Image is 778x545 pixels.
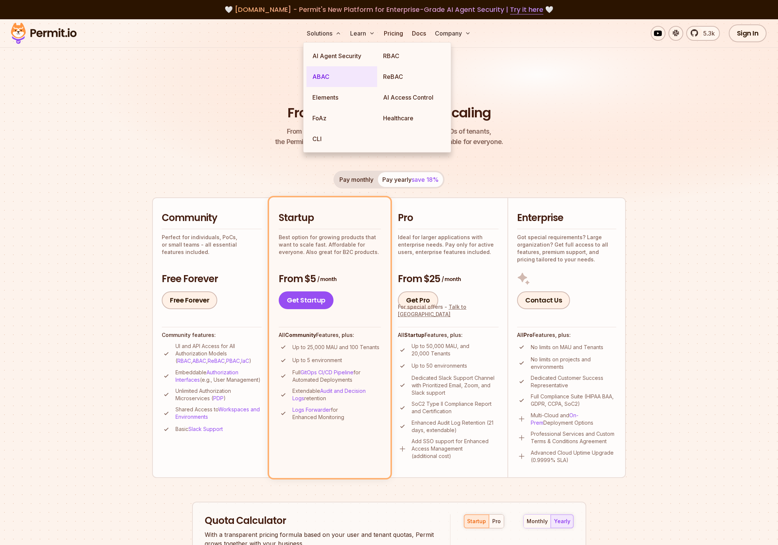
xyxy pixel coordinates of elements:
[729,24,767,42] a: Sign In
[226,358,240,364] a: PBAC
[531,356,616,371] p: No limits on projects and environments
[175,369,262,384] p: Embeddable (e.g., User Management)
[412,438,499,460] p: Add SSO support for Enhanced Access Management (additional cost)
[398,234,499,256] p: Ideal for larger applications with enterprise needs. Pay only for active users, enterprise featur...
[335,172,378,187] button: Pay monthly
[162,331,262,339] h4: Community features:
[412,362,467,370] p: Up to 50 environments
[285,332,316,338] strong: Community
[241,358,249,364] a: IaC
[306,46,377,66] a: AI Agent Security
[523,332,533,338] strong: Pro
[175,342,262,365] p: UI and API Access for All Authorization Models ( , , , , )
[235,5,543,14] span: [DOMAIN_NAME] - Permit's New Platform for Enterprise-Grade AI Agent Security |
[292,387,381,402] p: Extendable retention
[162,291,217,309] a: Free Forever
[279,291,333,309] a: Get Startup
[517,291,570,309] a: Contact Us
[531,374,616,389] p: Dedicated Customer Success Representative
[432,26,474,41] button: Company
[275,126,503,137] span: From a startup with 100 users to an enterprise with 1000s of tenants,
[517,234,616,263] p: Got special requirements? Large organization? Get full access to all features, premium support, a...
[7,21,80,46] img: Permit logo
[292,406,381,421] p: for Enhanced Monitoring
[279,234,381,256] p: Best option for growing products that want to scale fast. Affordable for everyone. Also great for...
[510,5,543,14] a: Try it here
[292,344,379,351] p: Up to 25,000 MAU and 100 Tenants
[531,412,616,427] p: Multi-Cloud and Deployment Options
[288,104,491,122] h1: From Free to Predictable Scaling
[175,369,238,383] a: Authorization Interfaces
[275,126,503,147] p: the Permit pricing model is simple, transparent, and affordable for everyone.
[531,430,616,445] p: Professional Services and Custom Terms & Conditions Agreement
[306,108,377,128] a: FoAz
[304,26,344,41] button: Solutions
[279,211,381,225] h2: Startup
[412,419,499,434] p: Enhanced Audit Log Retention (21 days, extendable)
[492,518,501,525] div: pro
[398,211,499,225] h2: Pro
[306,128,377,149] a: CLI
[409,26,429,41] a: Docs
[398,272,499,286] h3: From $25
[686,26,720,41] a: 5.3k
[292,369,381,384] p: Full for Automated Deployments
[527,518,548,525] div: monthly
[177,358,191,364] a: RBAC
[377,46,448,66] a: RBAC
[531,412,579,426] a: On-Prem
[18,4,760,15] div: 🤍 🤍
[175,387,262,402] p: Unlimited Authorization Microservices ( )
[205,514,437,528] h2: Quota Calculator
[213,395,224,401] a: PDP
[317,275,336,283] span: / month
[442,275,461,283] span: / month
[404,332,425,338] strong: Startup
[162,211,262,225] h2: Community
[398,291,438,309] a: Get Pro
[162,234,262,256] p: Perfect for individuals, PoCs, or small teams - all essential features included.
[175,406,262,421] p: Shared Access to
[412,400,499,415] p: SoC2 Type II Compliance Report and Certification
[208,358,225,364] a: ReBAC
[412,374,499,397] p: Dedicated Slack Support Channel with Prioritized Email, Zoom, and Slack support
[531,344,603,351] p: No limits on MAU and Tenants
[279,331,381,339] h4: All Features, plus:
[531,449,616,464] p: Advanced Cloud Uptime Upgrade (0.9999% SLA)
[192,358,206,364] a: ABAC
[292,357,342,364] p: Up to 5 environment
[377,66,448,87] a: ReBAC
[175,425,223,433] p: Basic
[377,108,448,128] a: Healthcare
[306,66,377,87] a: ABAC
[398,331,499,339] h4: All Features, plus:
[279,272,381,286] h3: From $5
[531,393,616,408] p: Full Compliance Suite (HIPAA BAA, GDPR, CCPA, SoC2)
[699,29,715,38] span: 5.3k
[412,342,499,357] p: Up to 50,000 MAU, and 20,000 Tenants
[517,211,616,225] h2: Enterprise
[381,26,406,41] a: Pricing
[398,303,499,318] div: For special offers -
[306,87,377,108] a: Elements
[377,87,448,108] a: AI Access Control
[301,369,353,375] a: GitOps CI/CD Pipeline
[162,272,262,286] h3: Free Forever
[292,388,366,401] a: Audit and Decision Logs
[517,331,616,339] h4: All Features, plus:
[292,407,331,413] a: Logs Forwarder
[347,26,378,41] button: Learn
[188,426,223,432] a: Slack Support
